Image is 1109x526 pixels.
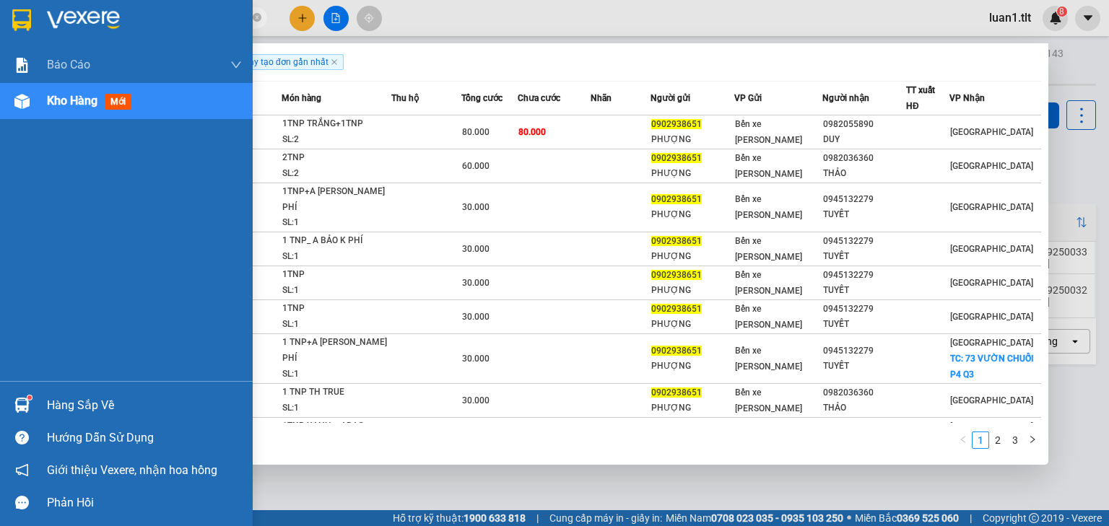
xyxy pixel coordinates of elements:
[1007,432,1023,448] a: 3
[823,400,905,416] div: THẢO
[591,93,612,103] span: Nhãn
[950,127,1033,137] span: [GEOGRAPHIC_DATA]
[282,132,391,148] div: SL: 2
[282,317,391,333] div: SL: 1
[1028,435,1037,444] span: right
[12,9,31,31] img: logo-vxr
[230,59,242,71] span: down
[462,161,490,171] span: 60.000
[651,166,734,181] div: PHƯỢNG
[735,119,802,145] span: Bến xe [PERSON_NAME]
[950,338,1033,348] span: [GEOGRAPHIC_DATA]
[823,302,905,317] div: 0945132279
[282,116,391,132] div: 1TNP TRẮNG+1TNP
[47,492,242,514] div: Phản hồi
[282,385,391,400] div: 1 TNP TH TRUE
[1024,431,1041,449] li: Next Page
[823,234,905,249] div: 0945132279
[950,244,1033,254] span: [GEOGRAPHIC_DATA]
[954,431,972,449] button: left
[823,249,905,264] div: TUYẾT
[651,359,734,374] div: PHƯỢNG
[823,192,905,207] div: 0945132279
[47,395,242,416] div: Hàng sắp về
[282,150,391,166] div: 2TNP
[1024,431,1041,449] button: right
[27,395,32,400] sup: 1
[461,93,503,103] span: Tổng cước
[282,215,391,231] div: SL: 1
[735,194,802,220] span: Bến xe [PERSON_NAME]
[651,119,702,129] span: 0902938651
[47,94,97,108] span: Kho hàng
[954,431,972,449] li: Previous Page
[959,435,967,444] span: left
[282,166,391,182] div: SL: 2
[282,184,391,215] div: 1TNP+A [PERSON_NAME] PHÍ
[823,132,905,147] div: DUY
[282,335,391,366] div: 1 TNP+A [PERSON_NAME] PHÍ
[906,85,935,111] span: TT xuất HĐ
[651,153,702,163] span: 0902938651
[735,236,802,262] span: Bến xe [PERSON_NAME]
[823,283,905,298] div: TUYẾT
[15,496,29,509] span: message
[15,431,29,444] span: question-circle
[47,461,217,479] span: Giới thiệu Vexere, nhận hoa hồng
[734,93,762,103] span: VP Gửi
[651,207,734,222] div: PHƯỢNG
[47,427,242,449] div: Hướng dẫn sử dụng
[823,166,905,181] div: THẢO
[253,13,261,22] span: close-circle
[518,93,560,103] span: Chưa cước
[950,395,1033,406] span: [GEOGRAPHIC_DATA]
[651,317,734,332] div: PHƯỢNG
[282,400,391,416] div: SL: 1
[331,58,338,66] span: close
[282,93,321,103] span: Món hàng
[462,312,490,322] span: 30.000
[972,431,989,449] li: 1
[651,270,702,280] span: 0902938651
[651,387,702,398] span: 0902938651
[651,346,702,356] span: 0902938651
[282,249,391,265] div: SL: 1
[949,93,985,103] span: VP Nhận
[990,432,1006,448] a: 2
[282,233,391,249] div: 1 TNP_ A BẢO K PHÍ
[14,398,30,413] img: warehouse-icon
[518,127,546,137] span: 80.000
[651,400,734,416] div: PHƯỢNG
[823,359,905,374] div: TUYẾT
[973,432,988,448] a: 1
[651,132,734,147] div: PHƯỢNG
[823,151,905,166] div: 0982036360
[950,202,1033,212] span: [GEOGRAPHIC_DATA]
[651,304,702,314] span: 0902938651
[735,304,802,330] span: Bến xe [PERSON_NAME]
[823,117,905,132] div: 0982055890
[282,283,391,299] div: SL: 1
[47,56,90,74] span: Báo cáo
[651,194,702,204] span: 0902938651
[391,93,419,103] span: Thu hộ
[253,12,261,25] span: close-circle
[282,418,391,450] div: 1TNP XANH + ABAO CHƯA PHÍ
[462,395,490,406] span: 30.000
[989,431,1006,449] li: 2
[823,268,905,283] div: 0945132279
[735,153,802,179] span: Bến xe [PERSON_NAME]
[823,207,905,222] div: TUYẾT
[14,94,30,109] img: warehouse-icon
[651,236,702,246] span: 0902938651
[462,202,490,212] span: 30.000
[950,421,1033,431] span: [GEOGRAPHIC_DATA]
[232,54,344,70] span: Ngày tạo đơn gần nhất
[823,385,905,400] div: 0982036360
[282,367,391,382] div: SL: 1
[651,283,734,298] div: PHƯỢNG
[462,354,490,364] span: 30.000
[823,343,905,359] div: 0945132279
[651,93,690,103] span: Người gửi
[950,312,1033,322] span: [GEOGRAPHIC_DATA]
